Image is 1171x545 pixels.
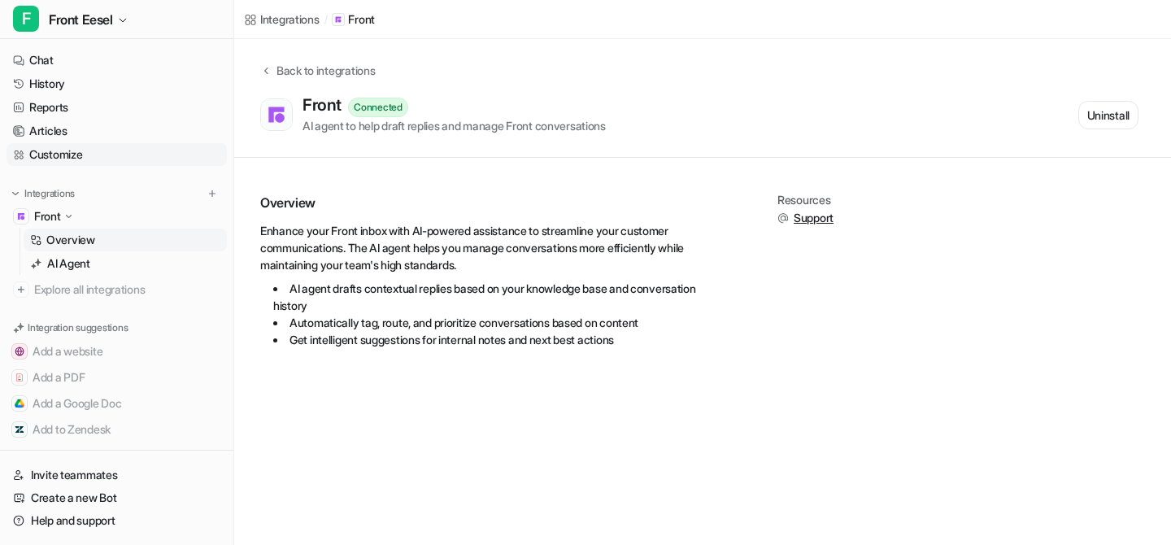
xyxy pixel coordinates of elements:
a: Chat [7,49,227,72]
span: Front Eesel [49,8,113,31]
span: Support [794,210,834,226]
img: Add to Zendesk [15,425,24,434]
button: Add a websiteAdd a website [7,338,227,364]
a: AI Agent [24,252,227,275]
button: Integrations [7,185,80,202]
img: Add a Google Doc [15,399,24,408]
div: Connected [348,98,408,117]
img: Front [16,211,26,221]
img: Front icon [334,15,342,24]
a: Help and support [7,509,227,532]
div: AI agent to help draft replies and manage Front conversations [303,117,606,134]
p: Front [348,11,375,28]
div: Resources [777,194,834,207]
button: Add a Google DocAdd a Google Doc [7,390,227,416]
img: Add a PDF [15,373,24,382]
div: Integrations [260,11,320,28]
img: explore all integrations [13,281,29,298]
a: Articles [7,120,227,142]
p: Front [34,208,61,225]
button: Support [777,210,834,226]
button: Back to integrations [260,62,375,95]
img: menu_add.svg [207,188,218,199]
button: Uninstall [1078,101,1138,129]
p: Overview [46,232,95,248]
a: Invite teammates [7,464,227,486]
a: Customize [7,143,227,166]
li: AI agent drafts contextual replies based on your knowledge base and conversation history [273,280,732,314]
button: Add to ZendeskAdd to Zendesk [7,416,227,443]
h2: Overview [260,194,732,212]
p: Integrations [24,187,75,200]
img: expand menu [10,188,21,199]
div: Back to integrations [272,62,375,79]
a: Integrations [244,11,320,28]
a: Reports [7,96,227,119]
p: AI Agent [47,255,90,272]
a: Create a new Bot [7,486,227,509]
a: Explore all integrations [7,278,227,301]
a: Front iconFront [332,11,375,28]
button: Add a PDFAdd a PDF [7,364,227,390]
li: Get intelligent suggestions for internal notes and next best actions [273,331,732,348]
div: Enhance your Front inbox with AI-powered assistance to streamline your customer communications. T... [260,222,732,348]
span: Explore all integrations [34,277,220,303]
span: F [13,6,39,32]
img: Front [265,103,288,126]
img: Add a website [15,347,24,356]
p: Integration suggestions [28,320,128,335]
div: Front [303,95,348,115]
a: Overview [24,229,227,251]
span: / [324,12,328,27]
a: History [7,72,227,95]
li: Automatically tag, route, and prioritize conversations based on content [273,314,732,331]
img: support.svg [777,212,789,224]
